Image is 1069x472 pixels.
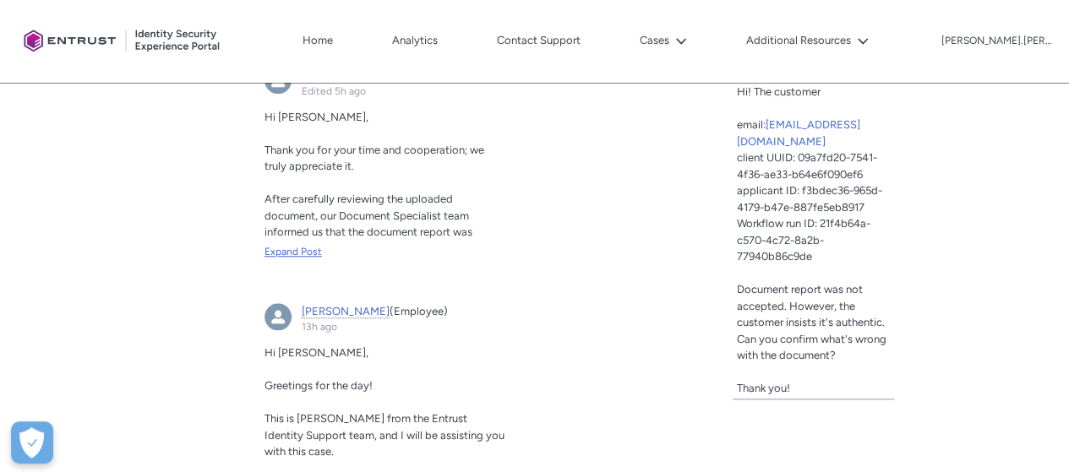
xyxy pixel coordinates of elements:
[265,244,506,259] a: Expand Post
[302,85,366,97] a: Edited 5h ago
[11,421,53,464] button: Open Preferences
[302,305,390,318] a: [PERSON_NAME]
[265,379,373,392] span: Greetings for the day!
[265,144,484,173] span: Thank you for your time and cooperation; we truly appreciate it.
[635,28,691,53] button: Cases
[941,31,1052,48] button: User Profile rebecca.schwarz.ext
[265,303,292,330] img: External User - Mayank (null)
[302,321,337,333] a: 13h ago
[265,346,368,359] span: Hi [PERSON_NAME],
[265,412,505,458] span: This is [PERSON_NAME] from the Entrust Identity Support team, and I will be assisting you with th...
[742,28,873,53] button: Additional Resources
[298,28,337,53] a: Home
[736,85,886,394] lightning-formatted-text: Hi! The customer email: client UUID: 09a7fd20-7541-4f36-ae33-b64e6f090ef6 applicant ID: f3bdec36-...
[736,118,859,148] a: [EMAIL_ADDRESS][DOMAIN_NAME]
[941,35,1051,47] p: [PERSON_NAME].[PERSON_NAME].ext
[265,111,368,123] span: Hi [PERSON_NAME],
[390,305,448,317] span: (Employee)
[11,421,53,464] div: Cookie Preferences
[493,28,585,53] a: Contact Support
[265,303,292,330] div: Mayank
[265,193,488,271] span: After carefully reviewing the uploaded document, our Document Specialist team informed us that th...
[388,28,442,53] a: Analytics, opens in new tab
[254,57,516,283] article: Mayank, 5h ago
